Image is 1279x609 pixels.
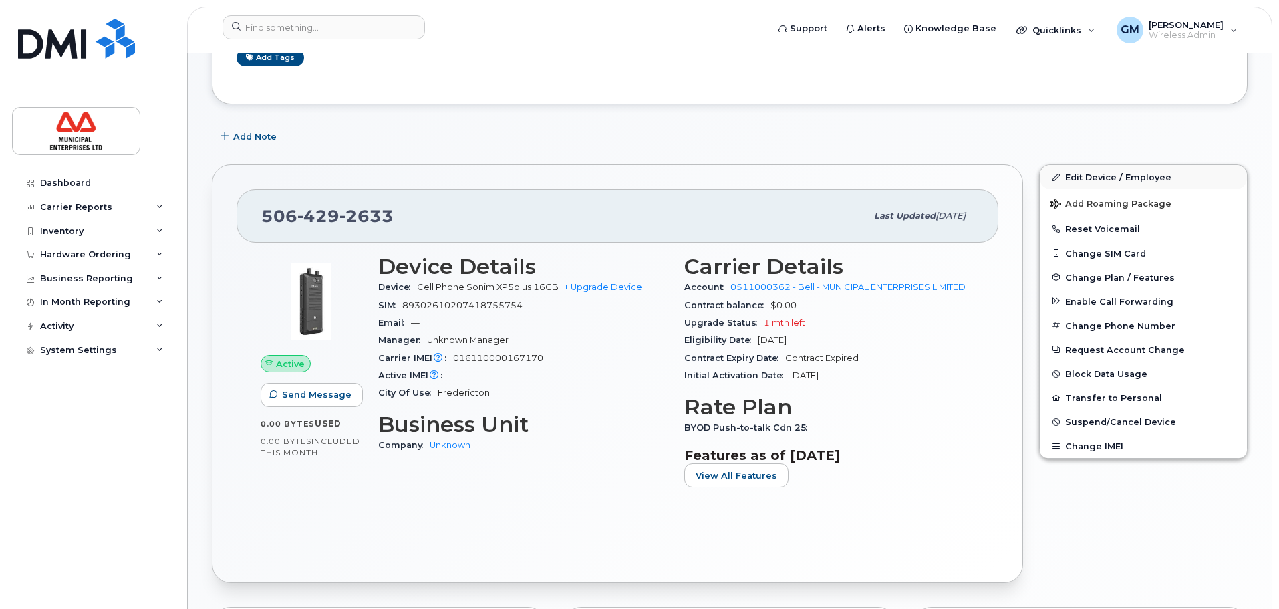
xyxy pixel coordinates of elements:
[1040,189,1247,217] button: Add Roaming Package
[1107,17,1247,43] div: Gillian MacNeill
[684,353,785,363] span: Contract Expiry Date
[223,15,425,39] input: Find something...
[684,335,758,345] span: Eligibility Date
[770,300,797,310] span: $0.00
[684,422,814,433] span: BYOD Push-to-talk Cdn 25
[684,300,770,310] span: Contract balance
[1040,217,1247,241] button: Reset Voicemail
[261,437,311,446] span: 0.00 Bytes
[417,282,559,292] span: Cell Phone Sonim XP5plus 16GB
[1040,410,1247,434] button: Suspend/Cancel Device
[758,335,787,345] span: [DATE]
[1040,265,1247,289] button: Change Plan / Features
[378,335,427,345] span: Manager
[764,318,805,328] span: 1 mth left
[261,383,363,407] button: Send Message
[1149,30,1224,41] span: Wireless Admin
[790,22,827,35] span: Support
[1040,165,1247,189] a: Edit Device / Employee
[1065,417,1176,427] span: Suspend/Cancel Device
[564,282,642,292] a: + Upgrade Device
[297,206,339,226] span: 429
[378,282,417,292] span: Device
[857,22,885,35] span: Alerts
[378,412,668,437] h3: Business Unit
[427,335,509,345] span: Unknown Manager
[1050,199,1171,211] span: Add Roaming Package
[1040,289,1247,314] button: Enable Call Forwarding
[261,436,360,458] span: included this month
[785,353,859,363] span: Contract Expired
[684,395,974,419] h3: Rate Plan
[1065,296,1173,306] span: Enable Call Forwarding
[1121,22,1139,38] span: GM
[233,130,277,143] span: Add Note
[684,463,789,487] button: View All Features
[684,447,974,463] h3: Features as of [DATE]
[449,370,458,380] span: —
[790,370,819,380] span: [DATE]
[339,206,394,226] span: 2633
[1007,17,1105,43] div: Quicklinks
[430,440,470,450] a: Unknown
[378,255,668,279] h3: Device Details
[1040,338,1247,362] button: Request Account Change
[438,388,490,398] span: Fredericton
[212,124,288,148] button: Add Note
[282,388,351,401] span: Send Message
[378,318,411,328] span: Email
[276,358,305,370] span: Active
[730,282,966,292] a: 0511000362 - Bell - MUNICIPAL ENTERPRISES LIMITED
[769,15,837,42] a: Support
[411,318,420,328] span: —
[1040,386,1247,410] button: Transfer to Personal
[1040,314,1247,338] button: Change Phone Number
[453,353,543,363] span: 016110000167170
[402,300,523,310] span: 89302610207418755754
[684,370,790,380] span: Initial Activation Date
[378,370,449,380] span: Active IMEI
[1040,362,1247,386] button: Block Data Usage
[874,211,936,221] span: Last updated
[237,49,304,66] a: Add tags
[696,469,777,482] span: View All Features
[684,255,974,279] h3: Carrier Details
[837,15,895,42] a: Alerts
[261,419,315,429] span: 0.00 Bytes
[895,15,1006,42] a: Knowledge Base
[1065,272,1175,282] span: Change Plan / Features
[378,300,402,310] span: SIM
[315,418,341,429] span: used
[378,388,438,398] span: City Of Use
[936,211,966,221] span: [DATE]
[261,206,394,226] span: 506
[378,353,453,363] span: Carrier IMEI
[1040,434,1247,458] button: Change IMEI
[1032,25,1081,35] span: Quicklinks
[684,318,764,328] span: Upgrade Status
[378,440,430,450] span: Company
[1149,19,1224,30] span: [PERSON_NAME]
[271,261,351,342] img: image20231002-3703462-g8lui1.jpeg
[915,22,996,35] span: Knowledge Base
[1040,241,1247,265] button: Change SIM Card
[684,282,730,292] span: Account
